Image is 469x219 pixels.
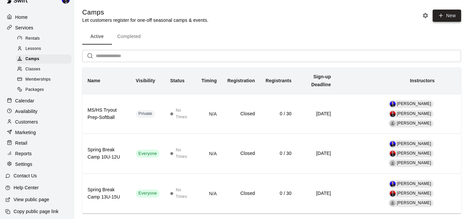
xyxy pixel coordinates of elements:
img: Tyler LeClair [390,101,396,107]
div: Joe Hurowitz [390,160,396,166]
p: Availability [15,108,38,115]
span: [PERSON_NAME] [397,141,431,146]
span: [PERSON_NAME] [397,151,431,156]
p: Copy public page link [14,208,58,215]
h5: Camps [82,8,208,17]
a: Memberships [16,75,74,85]
h6: [DATE] [302,110,331,118]
p: Retail [15,140,27,146]
p: Reports [15,150,32,157]
span: [PERSON_NAME] [397,111,431,116]
div: Rentals [16,34,72,43]
td: N/A [196,134,222,174]
h6: [DATE] [302,190,331,197]
a: Calendar [5,96,69,106]
p: Let customers register for one-off seasonal camps & events. [82,17,208,23]
button: Active [82,29,112,45]
div: Camps [16,55,72,64]
b: Instructors [410,78,435,83]
img: Tyler LeClair [390,141,396,147]
div: Classes [16,65,72,74]
p: Contact Us [14,172,37,179]
span: [PERSON_NAME] [397,121,431,126]
p: Customers [15,119,38,125]
b: Timing [201,78,217,83]
b: Name [88,78,100,83]
div: Joe Hurowitz [390,121,396,127]
span: [PERSON_NAME] [397,191,431,196]
span: Camps [25,56,39,62]
h6: [DATE] [302,150,331,157]
span: Everyone [136,151,160,157]
p: View public page [14,196,49,203]
a: Packages [16,85,74,95]
div: Services [5,23,69,33]
p: Settings [15,161,32,167]
td: N/A [196,173,222,213]
img: Nick Evans [390,151,396,157]
b: Sign-up Deadline [311,74,331,87]
div: Memberships [16,75,72,84]
button: Completed [112,29,146,45]
div: Packages [16,85,72,94]
span: No Times [176,187,191,200]
b: Visibility [136,78,155,83]
a: Availability [5,106,69,116]
a: Camps [16,54,74,64]
span: Classes [25,66,40,73]
span: [PERSON_NAME] [397,201,431,205]
b: Status [170,78,185,83]
h6: Closed [227,110,255,118]
a: Reports [5,149,69,159]
span: Everyone [136,190,160,197]
span: Private [136,111,155,117]
h6: 0 / 30 [266,190,292,197]
div: Joe Hurowitz [390,200,396,206]
span: [PERSON_NAME] [397,181,431,186]
button: Camp settings [420,11,430,20]
h6: Spring Break Camp 13U-15U [88,186,125,201]
a: Lessons [16,44,74,54]
span: [PERSON_NAME] [397,101,431,106]
img: Nick Evans [390,191,396,197]
span: Rentals [25,35,40,42]
span: Memberships [25,76,51,83]
div: This service is visible to all of your customers [136,190,160,198]
span: Packages [25,87,44,93]
div: Lessons [16,44,72,54]
p: Services [15,24,33,31]
button: New [433,10,461,22]
b: Registration [227,78,255,83]
a: Home [5,12,69,22]
p: Marketing [15,129,36,136]
h6: MS/HS Tryout Prep-Softball [88,107,125,121]
div: Marketing [5,128,69,137]
a: Retail [5,138,69,148]
h6: Spring Break Camp 10U-12U [88,146,125,161]
a: Customers [5,117,69,127]
a: Settings [5,159,69,169]
td: N/A [196,94,222,134]
h6: Closed [227,190,255,197]
table: simple table [82,67,461,213]
span: No Times [176,147,191,160]
h6: 0 / 30 [266,110,292,118]
img: Tyler LeClair [390,181,396,187]
a: Rentals [16,33,74,44]
img: Nick Evans [390,111,396,117]
h6: Closed [227,150,255,157]
p: Home [15,14,28,20]
span: No Times [176,107,191,121]
a: Classes [16,64,74,75]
